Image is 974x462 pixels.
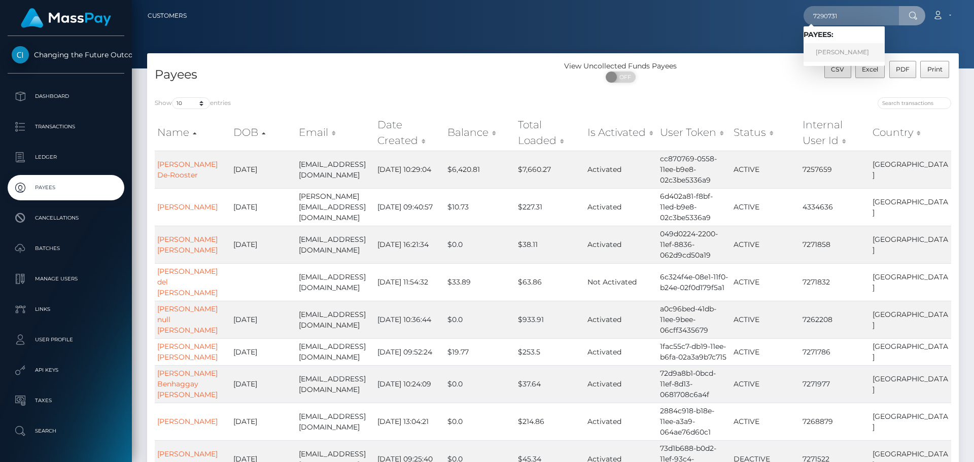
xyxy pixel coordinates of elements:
span: Print [927,65,943,73]
a: User Profile [8,327,124,352]
td: [DATE] 11:54:32 [375,263,445,301]
a: Manage Users [8,266,124,292]
td: 7271786 [800,338,870,365]
td: ACTIVE [731,263,800,301]
td: 2884c918-b18e-11ee-a3a9-064ae76d60c1 [657,403,731,440]
td: $0.0 [445,301,515,338]
td: [GEOGRAPHIC_DATA] [870,188,951,226]
p: Taxes [12,393,120,408]
td: ACTIVE [731,365,800,403]
p: Transactions [12,119,120,134]
td: [GEOGRAPHIC_DATA] [870,301,951,338]
td: Activated [585,338,657,365]
th: DOB: activate to sort column descending [231,115,296,151]
td: [EMAIL_ADDRESS][DOMAIN_NAME] [296,301,374,338]
a: [PERSON_NAME] De-Rooster [157,160,218,180]
h4: Payees [155,66,545,84]
td: $19.77 [445,338,515,365]
a: Links [8,297,124,322]
td: [EMAIL_ADDRESS][DOMAIN_NAME] [296,403,374,440]
td: $0.0 [445,226,515,263]
th: Status: activate to sort column ascending [731,115,800,151]
td: [GEOGRAPHIC_DATA] [870,226,951,263]
img: Changing the Future Outcome Inc [12,46,29,63]
td: Activated [585,403,657,440]
button: Excel [855,61,885,78]
p: Manage Users [12,271,120,287]
span: Changing the Future Outcome Inc [8,50,124,59]
a: [PERSON_NAME] null [PERSON_NAME] [157,304,218,335]
p: API Keys [12,363,120,378]
td: 7271977 [800,365,870,403]
td: $37.64 [515,365,585,403]
td: cc870769-0558-11ee-b9e8-02c3be5336a9 [657,151,731,188]
td: Activated [585,188,657,226]
a: Ledger [8,145,124,170]
a: [PERSON_NAME] Benhaggay [PERSON_NAME] [157,369,218,399]
td: [GEOGRAPHIC_DATA] [870,338,951,365]
td: Activated [585,301,657,338]
span: PDF [896,65,910,73]
td: [EMAIL_ADDRESS][DOMAIN_NAME] [296,151,374,188]
td: [DATE] 16:21:34 [375,226,445,263]
label: Show entries [155,97,231,109]
p: Payees [12,180,120,195]
td: 4334636 [800,188,870,226]
td: 049d0224-2200-11ef-8836-062d9cd50a19 [657,226,731,263]
a: [PERSON_NAME] [PERSON_NAME] [157,235,218,255]
td: [EMAIL_ADDRESS][DOMAIN_NAME] [296,338,374,365]
a: Search [8,418,124,444]
span: CSV [831,65,844,73]
td: $933.91 [515,301,585,338]
span: Excel [862,65,878,73]
td: 7268879 [800,403,870,440]
td: [DATE] 09:52:24 [375,338,445,365]
td: ACTIVE [731,301,800,338]
td: [DATE] [231,365,296,403]
td: [EMAIL_ADDRESS][DOMAIN_NAME] [296,226,374,263]
td: $63.86 [515,263,585,301]
p: Links [12,302,120,317]
td: Activated [585,365,657,403]
td: $33.89 [445,263,515,301]
td: 7257659 [800,151,870,188]
td: a0c96bed-41db-11ee-9bee-06cff3435679 [657,301,731,338]
a: Dashboard [8,84,124,109]
div: View Uncollected Funds Payees [553,61,688,72]
td: 7262208 [800,301,870,338]
th: Total Loaded: activate to sort column ascending [515,115,585,151]
td: Activated [585,151,657,188]
td: 7271858 [800,226,870,263]
th: Name: activate to sort column ascending [155,115,231,151]
td: ACTIVE [731,403,800,440]
td: [DATE] [231,226,296,263]
td: $0.0 [445,365,515,403]
th: Email: activate to sort column ascending [296,115,374,151]
a: Transactions [8,114,124,139]
td: $253.5 [515,338,585,365]
td: Activated [585,226,657,263]
th: Country: activate to sort column ascending [870,115,951,151]
a: Batches [8,236,124,261]
td: [PERSON_NAME][EMAIL_ADDRESS][DOMAIN_NAME] [296,188,374,226]
td: 6c324f4e-08e1-11f0-b24e-02f0d179f5a1 [657,263,731,301]
button: CSV [824,61,851,78]
p: Search [12,423,120,439]
th: Is Activated: activate to sort column ascending [585,115,657,151]
button: PDF [889,61,917,78]
td: [DATE] [231,403,296,440]
td: [DATE] 13:04:21 [375,403,445,440]
td: [DATE] [231,151,296,188]
td: $0.0 [445,403,515,440]
span: OFF [611,72,637,83]
select: Showentries [172,97,210,109]
td: 1fac55c7-db19-11ee-b6fa-02a3a9b7c715 [657,338,731,365]
a: [PERSON_NAME] [157,202,218,211]
td: $10.73 [445,188,515,226]
td: ACTIVE [731,151,800,188]
a: Cancellations [8,205,124,231]
td: [DATE] 10:24:09 [375,365,445,403]
td: [DATE] [231,338,296,365]
td: [DATE] [231,301,296,338]
th: Balance: activate to sort column ascending [445,115,515,151]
